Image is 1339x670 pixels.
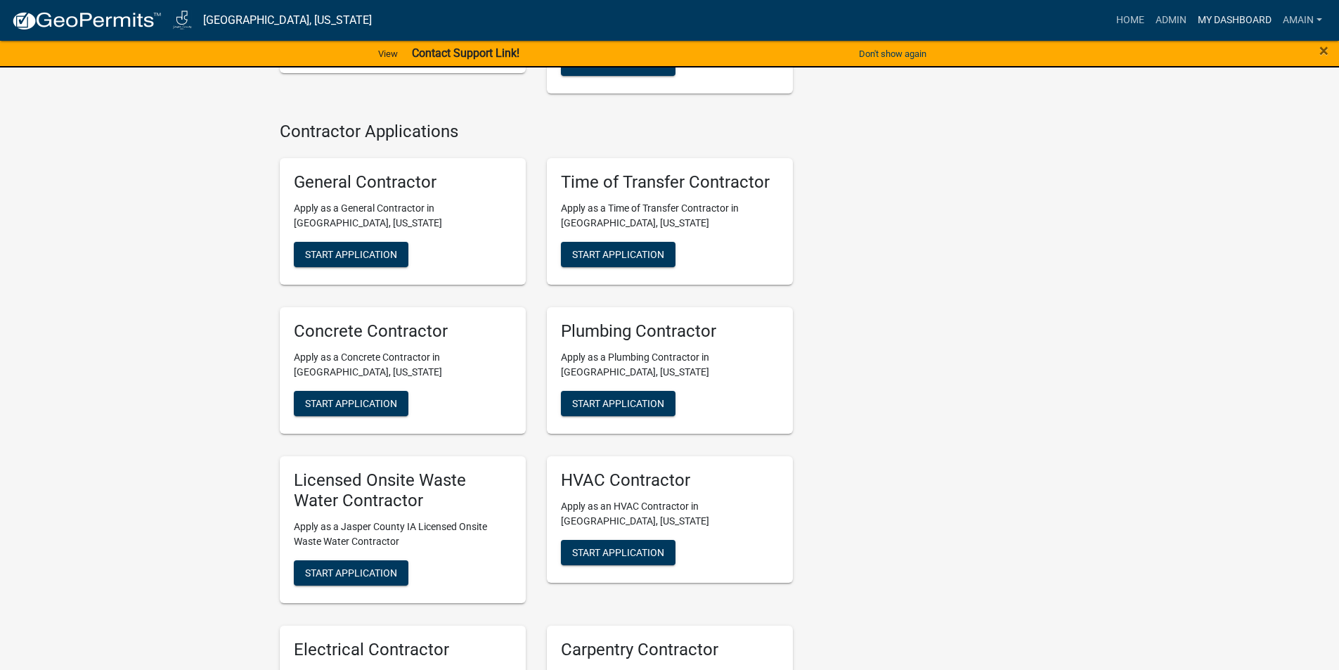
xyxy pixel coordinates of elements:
[305,398,397,409] span: Start Application
[294,350,512,380] p: Apply as a Concrete Contractor in [GEOGRAPHIC_DATA], [US_STATE]
[173,11,192,30] img: Jasper County, Iowa
[203,8,372,32] a: [GEOGRAPHIC_DATA], [US_STATE]
[561,172,779,193] h5: Time of Transfer Contractor
[1319,41,1328,60] span: ×
[294,520,512,549] p: Apply as a Jasper County IA Licensed Onsite Waste Water Contractor
[1319,42,1328,59] button: Close
[373,42,403,65] a: View
[561,640,779,660] h5: Carpentry Contractor
[572,546,664,558] span: Start Application
[561,321,779,342] h5: Plumbing Contractor
[572,398,664,409] span: Start Application
[294,640,512,660] h5: Electrical Contractor
[305,249,397,260] span: Start Application
[561,51,675,76] button: Start Application
[294,172,512,193] h5: General Contractor
[561,470,779,491] h5: HVAC Contractor
[294,560,408,586] button: Start Application
[572,249,664,260] span: Start Application
[1150,7,1192,34] a: Admin
[561,242,675,267] button: Start Application
[1192,7,1277,34] a: My Dashboard
[294,391,408,416] button: Start Application
[561,350,779,380] p: Apply as a Plumbing Contractor in [GEOGRAPHIC_DATA], [US_STATE]
[305,567,397,578] span: Start Application
[853,42,932,65] button: Don't show again
[294,242,408,267] button: Start Application
[1277,7,1328,34] a: AMain
[412,46,519,60] strong: Contact Support Link!
[294,201,512,231] p: Apply as a General Contractor in [GEOGRAPHIC_DATA], [US_STATE]
[561,499,779,529] p: Apply as an HVAC Contractor in [GEOGRAPHIC_DATA], [US_STATE]
[294,470,512,511] h5: Licensed Onsite Waste Water Contractor
[561,201,779,231] p: Apply as a Time of Transfer Contractor in [GEOGRAPHIC_DATA], [US_STATE]
[561,540,675,565] button: Start Application
[294,321,512,342] h5: Concrete Contractor
[561,391,675,416] button: Start Application
[1111,7,1150,34] a: Home
[280,122,793,142] h4: Contractor Applications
